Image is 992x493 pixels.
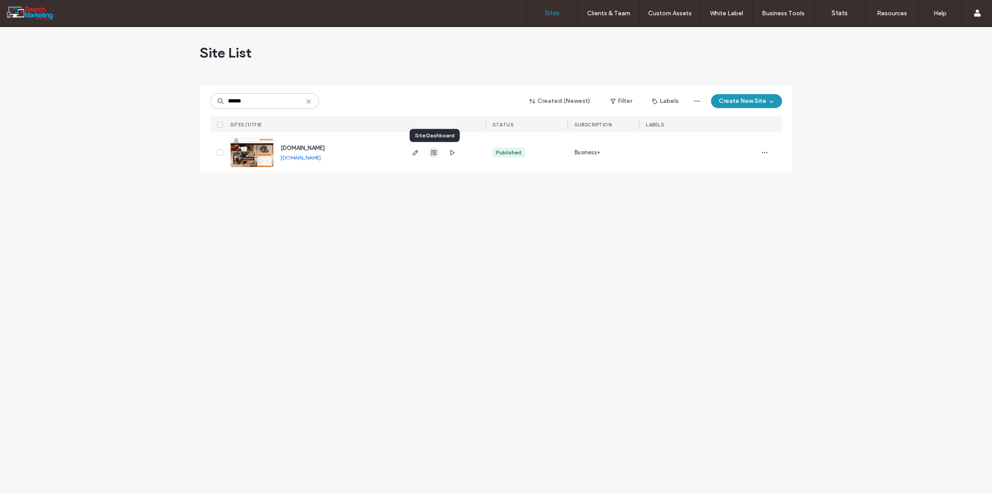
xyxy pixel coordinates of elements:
[20,6,37,14] span: Help
[934,10,947,17] label: Help
[545,9,560,17] label: Sites
[200,44,251,61] span: Site List
[587,10,630,17] label: Clients & Team
[644,94,686,108] button: Labels
[230,122,262,128] span: SITES (1/178)
[410,129,460,142] div: Site Dashboard
[574,148,600,157] span: Business+
[574,122,612,128] span: SUBSCRIPTION
[281,145,325,151] a: [DOMAIN_NAME]
[522,94,598,108] button: Created (Newest)
[646,122,664,128] span: LABELS
[762,10,805,17] label: Business Tools
[832,9,848,17] label: Stats
[877,10,907,17] label: Resources
[711,94,782,108] button: Create New Site
[648,10,692,17] label: Custom Assets
[281,154,321,161] a: [DOMAIN_NAME]
[496,149,521,156] div: Published
[493,122,513,128] span: STATUS
[601,94,641,108] button: Filter
[710,10,743,17] label: White Label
